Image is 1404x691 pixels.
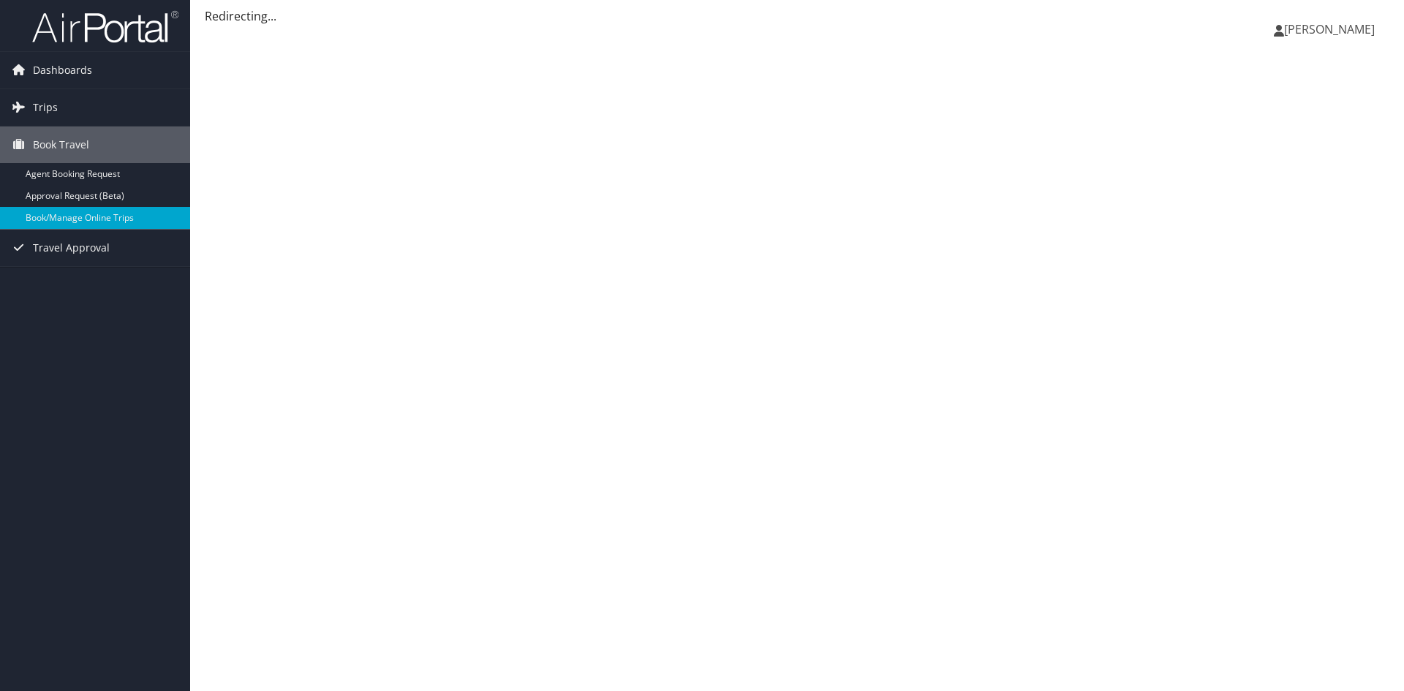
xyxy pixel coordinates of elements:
[1284,21,1375,37] span: [PERSON_NAME]
[33,89,58,126] span: Trips
[33,52,92,88] span: Dashboards
[33,127,89,163] span: Book Travel
[1274,7,1389,51] a: [PERSON_NAME]
[205,7,1389,25] div: Redirecting...
[33,230,110,266] span: Travel Approval
[32,10,178,44] img: airportal-logo.png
